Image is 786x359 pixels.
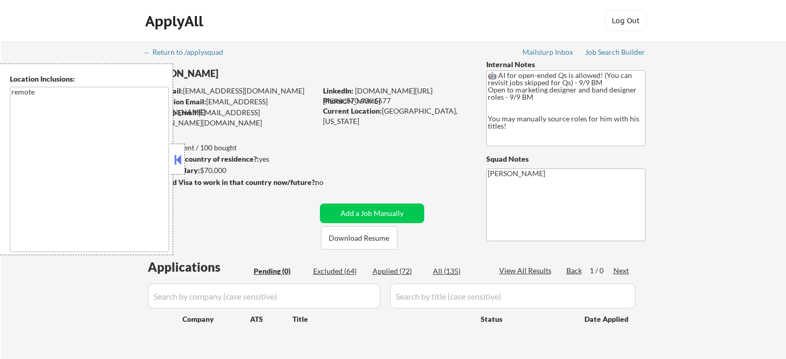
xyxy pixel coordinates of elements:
div: Back [566,266,583,276]
a: Job Search Builder [585,48,645,58]
div: no [315,177,345,188]
div: Company [182,314,250,324]
div: $70,000 [144,165,316,176]
div: Title [292,314,471,324]
a: [DOMAIN_NAME][URL][PERSON_NAME] [323,86,433,105]
a: Mailslurp Inbox [522,48,574,58]
div: [GEOGRAPHIC_DATA], [US_STATE] [323,106,469,126]
div: Next [613,266,630,276]
div: yes [144,154,313,164]
div: [PERSON_NAME] [145,67,357,80]
div: Applied (72) [373,266,424,276]
div: Applications [148,261,250,273]
input: Search by company (case sensitive) [148,284,380,308]
div: 72 sent / 100 bought [144,143,316,153]
div: Squad Notes [486,154,645,164]
div: All (135) [433,266,485,276]
button: Download Resume [321,226,397,249]
strong: LinkedIn: [323,86,353,95]
div: [EMAIL_ADDRESS][PERSON_NAME][DOMAIN_NAME] [145,107,316,128]
div: 570.436.6677 [323,96,469,106]
input: Search by title (case sensitive) [390,284,636,308]
div: Mailslurp Inbox [522,49,574,56]
div: 1 / 0 [590,266,613,276]
button: Log Out [605,10,646,31]
div: View All Results [499,266,554,276]
div: [EMAIL_ADDRESS][DOMAIN_NAME] [145,86,316,96]
div: Location Inclusions: [10,74,169,84]
strong: Current Location: [323,106,382,115]
strong: Will need Visa to work in that country now/future?: [145,178,317,186]
a: ← Return to /applysquad [144,48,233,58]
div: Status [481,309,569,328]
div: ApplyAll [145,12,206,30]
div: [EMAIL_ADDRESS][DOMAIN_NAME] [145,97,316,117]
div: Date Applied [584,314,630,324]
div: Internal Notes [486,59,645,70]
div: Job Search Builder [585,49,645,56]
div: ATS [250,314,292,324]
strong: Phone: [323,96,346,105]
div: Pending (0) [254,266,305,276]
div: ← Return to /applysquad [144,49,233,56]
button: Add a Job Manually [320,204,424,223]
strong: Can work in country of residence?: [144,154,259,163]
div: Excluded (64) [313,266,365,276]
